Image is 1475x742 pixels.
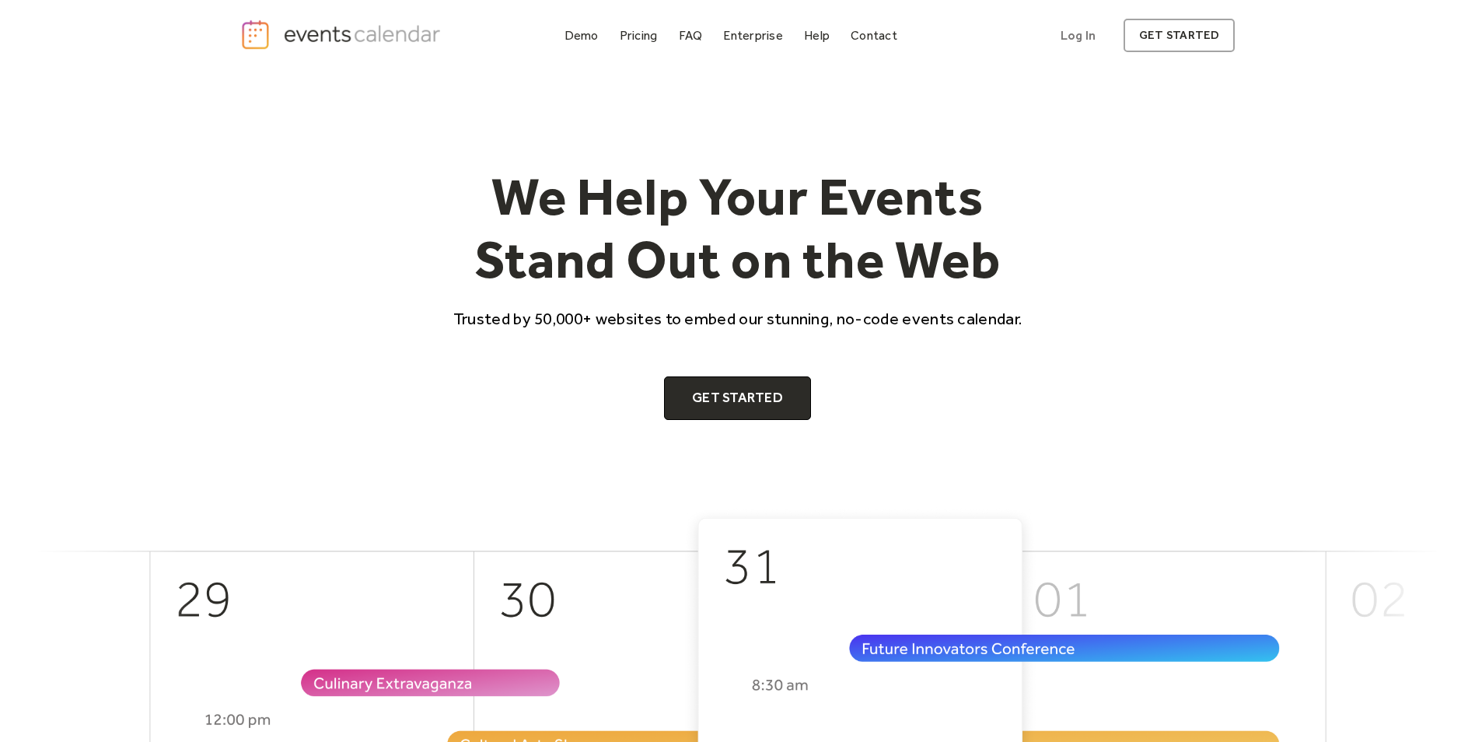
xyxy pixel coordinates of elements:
a: Contact [844,25,904,46]
a: Log In [1045,19,1111,52]
div: Enterprise [723,31,782,40]
a: Demo [558,25,605,46]
div: Help [804,31,830,40]
div: Pricing [620,31,658,40]
div: Demo [564,31,599,40]
a: Help [798,25,836,46]
div: FAQ [679,31,703,40]
a: Pricing [613,25,664,46]
p: Trusted by 50,000+ websites to embed our stunning, no-code events calendar. [439,307,1036,330]
a: FAQ [673,25,709,46]
h1: We Help Your Events Stand Out on the Web [439,165,1036,292]
a: Enterprise [717,25,788,46]
a: Get Started [664,376,811,420]
a: home [240,19,446,51]
div: Contact [851,31,897,40]
a: get started [1124,19,1235,52]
